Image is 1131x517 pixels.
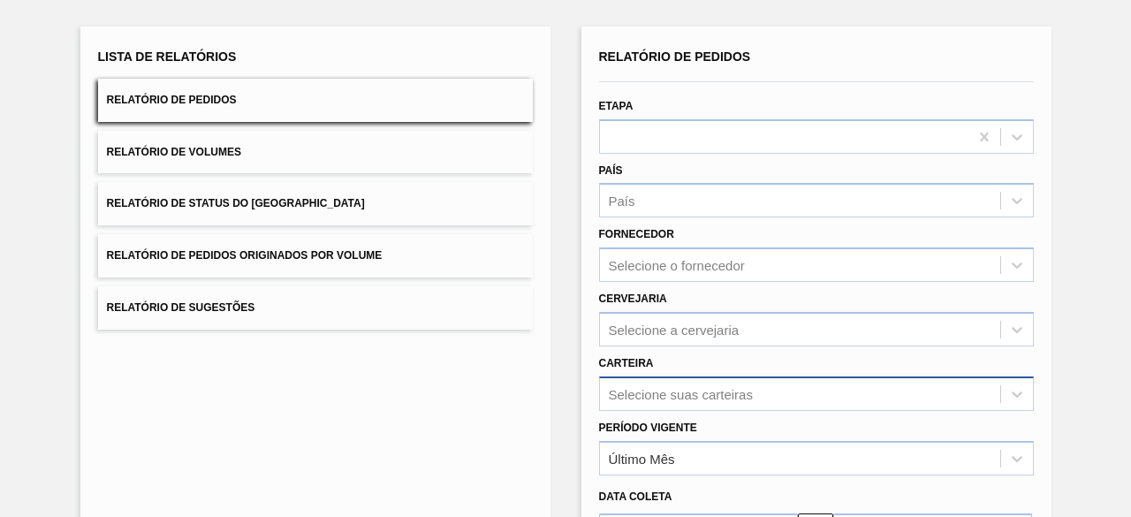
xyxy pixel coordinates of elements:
[107,197,365,209] span: Relatório de Status do [GEOGRAPHIC_DATA]
[107,94,237,106] span: Relatório de Pedidos
[98,79,533,122] button: Relatório de Pedidos
[599,357,654,369] label: Carteira
[98,49,237,64] span: Lista de Relatórios
[107,249,383,262] span: Relatório de Pedidos Originados por Volume
[107,301,255,314] span: Relatório de Sugestões
[599,228,674,240] label: Fornecedor
[609,451,675,466] div: Último Mês
[599,100,634,112] label: Etapa
[98,286,533,330] button: Relatório de Sugestões
[599,164,623,177] label: País
[98,131,533,174] button: Relatório de Volumes
[609,386,753,401] div: Selecione suas carteiras
[599,49,751,64] span: Relatório de Pedidos
[98,234,533,278] button: Relatório de Pedidos Originados por Volume
[609,258,745,273] div: Selecione o fornecedor
[98,182,533,225] button: Relatório de Status do [GEOGRAPHIC_DATA]
[599,422,697,434] label: Período Vigente
[609,322,740,337] div: Selecione a cervejaria
[609,194,635,209] div: País
[107,146,241,158] span: Relatório de Volumes
[599,293,667,305] label: Cervejaria
[599,490,672,503] span: Data coleta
